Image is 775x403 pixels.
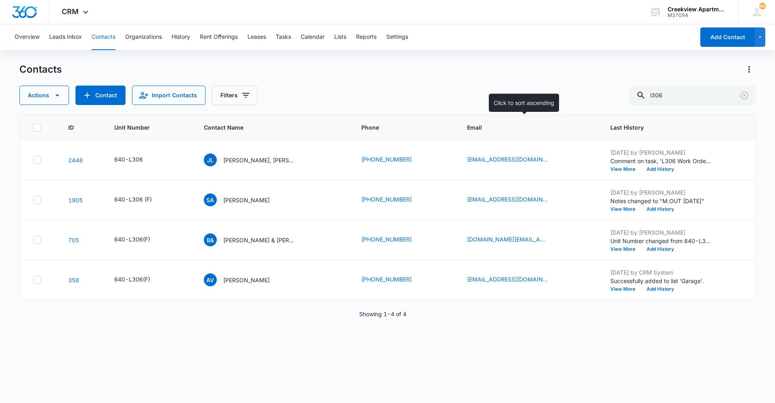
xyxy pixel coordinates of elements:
[641,167,680,172] button: Add History
[467,155,548,164] a: [EMAIL_ADDRESS][DOMAIN_NAME]
[68,197,83,204] a: Navigate to contact details page for Sarah Adams
[68,123,83,132] span: ID
[334,24,346,50] button: Lists
[743,63,756,76] button: Actions
[200,24,238,50] button: Rent Offerings
[467,235,548,243] a: [DOMAIN_NAME][EMAIL_ADDRESS][DOMAIN_NAME]
[610,167,641,172] button: View More
[19,86,69,105] button: Actions
[610,188,711,197] p: [DATE] by [PERSON_NAME]
[361,235,412,243] a: [PHONE_NUMBER]
[276,24,291,50] button: Tasks
[49,24,82,50] button: Leads Inbox
[610,123,731,132] span: Last History
[204,123,330,132] span: Contact Name
[114,195,166,205] div: Unit Number - 640-L306 (F) - Select to Edit Field
[489,94,559,112] div: Click to sort ascending
[386,24,408,50] button: Settings
[75,86,126,105] button: Add Contact
[204,193,217,206] span: SA
[204,233,310,246] div: Contact Name - Brieana & Helene Hooprich - Select to Edit Field
[359,310,406,318] p: Showing 1-4 of 4
[610,247,641,252] button: View More
[114,275,165,285] div: Unit Number - 640-L306(F) - Select to Edit Field
[247,24,266,50] button: Leases
[204,233,217,246] span: B&
[610,277,711,285] p: Successfully added to list 'Garage'.
[759,3,766,9] div: notifications count
[610,268,711,277] p: [DATE] by CRM System
[610,157,711,165] p: Comment on task, 'L306 Work Order' &quot;Replaced combo alarm &quot;
[15,24,40,50] button: Overview
[610,197,711,205] p: Notes changed to "M.OUT [DATE]"
[467,235,562,245] div: Email - brieana.sh@gmail.com - Select to Edit Field
[114,155,143,164] div: 640-L306
[223,276,270,284] p: [PERSON_NAME]
[204,273,217,286] span: AV
[738,89,751,102] button: Clear
[641,287,680,292] button: Add History
[361,195,412,204] a: [PHONE_NUMBER]
[610,237,711,245] p: Unit Number changed from 640-L306 to 640-L306(F).
[68,157,83,164] a: Navigate to contact details page for Jessica Lane, Dylan Sargent, Caryssa Soliday
[610,228,711,237] p: [DATE] by [PERSON_NAME]
[223,196,270,204] p: [PERSON_NAME]
[204,153,310,166] div: Contact Name - Jessica Lane, Dylan Sargent, Caryssa Soliday - Select to Edit Field
[114,235,165,245] div: Unit Number - 640-L306(F) - Select to Edit Field
[356,24,377,50] button: Reports
[114,195,152,204] div: 640-L306 (F)
[467,195,562,205] div: Email - sarahadams200@gmail.com - Select to Edit Field
[700,27,755,47] button: Add Contact
[68,237,79,243] a: Navigate to contact details page for Brieana & Helene Hooprich
[668,6,727,13] div: account name
[361,275,426,285] div: Phone - (970) 515-9083 - Select to Edit Field
[62,7,79,16] span: CRM
[610,287,641,292] button: View More
[467,155,562,165] div: Email - jessicalane818@gmail.com - Select to Edit Field
[467,123,579,132] span: Email
[361,123,436,132] span: Phone
[212,86,258,105] button: Filters
[114,235,150,243] div: 640-L306(F)
[204,153,217,166] span: JL
[125,24,162,50] button: Organizations
[467,275,562,285] div: Email - angel.villa26@yahoo.com - Select to Edit Field
[68,277,79,283] a: Navigate to contact details page for Angel Villa
[361,155,412,164] a: [PHONE_NUMBER]
[759,3,766,9] span: 96
[610,207,641,212] button: View More
[114,123,184,132] span: Unit Number
[630,86,756,105] input: Search Contacts
[204,193,284,206] div: Contact Name - Sarah Adams - Select to Edit Field
[19,63,62,76] h1: Contacts
[610,148,711,157] p: [DATE] by [PERSON_NAME]
[204,273,284,286] div: Contact Name - Angel Villa - Select to Edit Field
[361,275,412,283] a: [PHONE_NUMBER]
[223,156,296,164] p: [PERSON_NAME], [PERSON_NAME], [PERSON_NAME]
[301,24,325,50] button: Calendar
[92,24,115,50] button: Contacts
[172,24,190,50] button: History
[223,236,296,244] p: [PERSON_NAME] & [PERSON_NAME]
[114,155,157,165] div: Unit Number - 640-L306 - Select to Edit Field
[467,275,548,283] a: [EMAIL_ADDRESS][DOMAIN_NAME]
[132,86,205,105] button: Import Contacts
[114,275,150,283] div: 640-L306(F)
[361,235,426,245] div: Phone - (720) 965-9995 - Select to Edit Field
[467,195,548,204] a: [EMAIL_ADDRESS][DOMAIN_NAME]
[668,13,727,18] div: account id
[641,247,680,252] button: Add History
[361,155,426,165] div: Phone - (720) 879-1450 - Select to Edit Field
[361,195,426,205] div: Phone - (970) 393-2907 - Select to Edit Field
[641,207,680,212] button: Add History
